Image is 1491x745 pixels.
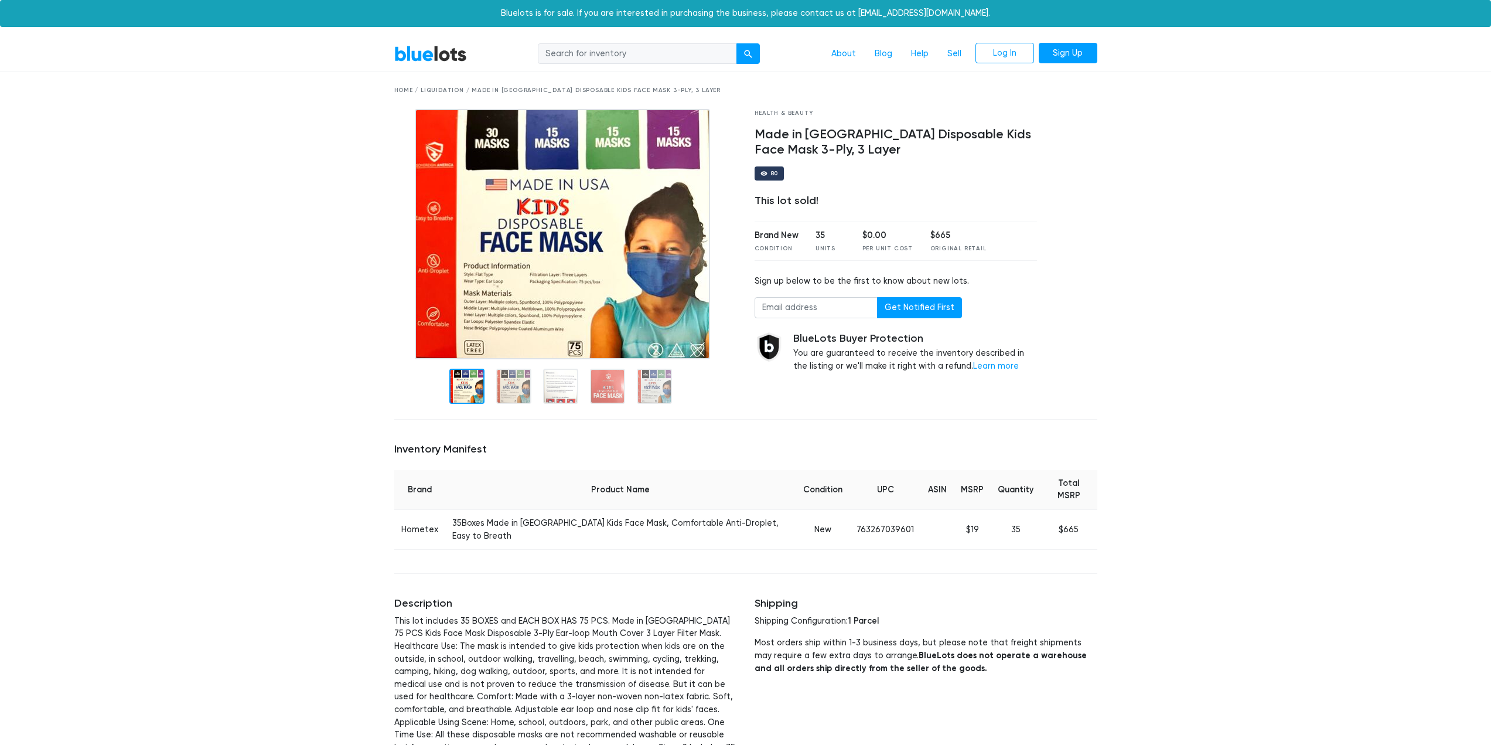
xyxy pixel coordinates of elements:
div: Health & Beauty [755,109,1038,118]
div: $665 [930,229,987,242]
td: Hometex [394,510,445,550]
a: About [822,43,865,65]
h5: Inventory Manifest [394,443,1097,456]
div: 80 [770,171,779,176]
div: Home / Liquidation / Made in [GEOGRAPHIC_DATA] Disposable Kids Face Mask 3-Ply, 3 Layer [394,86,1097,95]
span: 1 Parcel [848,615,879,626]
a: Log In [975,43,1034,64]
th: UPC [849,470,921,510]
h5: BlueLots Buyer Protection [793,332,1038,345]
td: New [796,510,849,550]
img: 372240bd-0489-47c2-b6c3-75ad2ad651a9-1737367160.jpg [415,109,710,359]
div: Units [816,244,845,253]
a: Blog [865,43,902,65]
a: Sign Up [1039,43,1097,64]
td: 35Boxes Made in [GEOGRAPHIC_DATA] Kids Face Mask, Comfortable Anti-Droplet, Easy to Breath [445,510,797,550]
strong: BlueLots does not operate a warehouse and all orders ship directly from the seller of the goods. [755,650,1087,673]
div: 35 [816,229,845,242]
a: BlueLots [394,45,467,62]
th: ASIN [921,470,954,510]
a: Sell [938,43,971,65]
h5: Description [394,597,737,610]
td: $19 [954,510,991,550]
h4: Made in [GEOGRAPHIC_DATA] Disposable Kids Face Mask 3-Ply, 3 Layer [755,127,1038,158]
th: Total MSRP [1040,470,1097,510]
td: 35 [991,510,1040,550]
input: Search for inventory [538,43,737,64]
p: Most orders ship within 1-3 business days, but please note that freight shipments may require a f... [755,637,1097,675]
th: Condition [796,470,849,510]
div: Brand New [755,229,799,242]
div: You are guaranteed to receive the inventory described in the listing or we'll make it right with ... [793,332,1038,373]
button: Get Notified First [877,297,962,318]
div: $0.00 [862,229,913,242]
a: Help [902,43,938,65]
h5: Shipping [755,597,1097,610]
div: Per Unit Cost [862,244,913,253]
p: Shipping Configuration: [755,615,1097,628]
div: Sign up below to be the first to know about new lots. [755,275,1038,288]
img: buyer_protection_shield-3b65640a83011c7d3ede35a8e5a80bfdfaa6a97447f0071c1475b91a4b0b3d01.png [755,332,784,362]
th: Product Name [445,470,797,510]
input: Email address [755,297,878,318]
th: MSRP [954,470,991,510]
div: Condition [755,244,799,253]
th: Quantity [991,470,1040,510]
div: Original Retail [930,244,987,253]
a: Learn more [973,361,1019,371]
td: 763267039601 [849,510,921,550]
td: $665 [1040,510,1097,550]
th: Brand [394,470,445,510]
div: This lot sold! [755,195,1038,207]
